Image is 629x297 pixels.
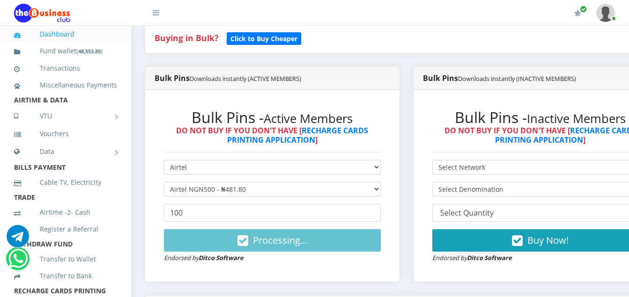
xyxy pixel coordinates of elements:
[8,254,28,270] a: Chat for support
[164,254,244,262] small: Endorsed by
[155,32,218,43] strong: Buying in Bulk?
[76,48,103,55] small: [ ]
[14,123,117,145] a: Vouchers
[176,125,368,145] strong: DO NOT BUY IF YOU DON'T HAVE [ ]
[467,254,512,262] strong: Ditco Software
[14,23,117,45] a: Dashboard
[199,254,244,262] strong: Ditco Software
[14,172,117,193] a: Cable TV, Electricity
[458,74,576,83] small: Downloads instantly (INACTIVE MEMBERS)
[230,34,297,43] b: Click to Buy Cheaper
[227,125,369,145] a: RECHARGE CARDS PRINTING APPLICATION
[190,74,301,83] small: Downloads instantly (ACTIVE MEMBERS)
[164,204,381,222] input: Enter Quantity
[574,9,581,17] i: Renew/Upgrade Subscription
[527,234,569,246] span: Buy Now!
[14,40,117,62] a: Fund wallet[48,553.85]
[14,248,117,270] a: Transfer to Wallet
[14,140,117,163] a: Data
[253,234,307,246] span: Processing...
[14,104,117,128] a: VTU
[155,73,301,83] strong: Bulk Pins
[264,110,353,127] small: Active Members
[164,109,381,126] h2: Bulk Pins -
[164,229,381,252] button: Processing...
[423,73,576,83] strong: Bulk Pins
[14,218,117,240] a: Register a Referral
[14,74,117,96] a: Miscellaneous Payments
[596,4,615,22] img: User
[7,232,29,247] a: Chat for support
[580,6,587,13] span: Renew/Upgrade Subscription
[14,58,117,79] a: Transactions
[527,110,626,127] small: Inactive Members
[227,32,301,43] a: Click to Buy Cheaper
[432,254,512,262] small: Endorsed by
[14,4,70,22] img: Logo
[14,265,117,287] a: Transfer to Bank
[78,48,101,55] b: 48,553.85
[14,202,117,223] a: Airtime -2- Cash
